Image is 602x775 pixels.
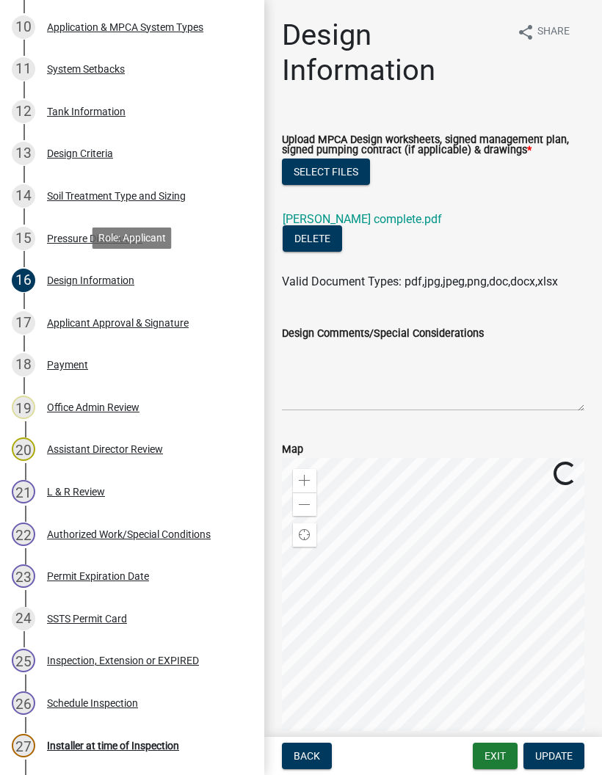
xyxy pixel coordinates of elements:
[294,750,320,762] span: Back
[93,228,172,249] div: Role: Applicant
[12,100,35,123] div: 12
[293,523,316,547] div: Find my location
[282,18,505,88] h1: Design Information
[47,741,179,751] div: Installer at time of Inspection
[282,743,332,769] button: Back
[47,191,186,201] div: Soil Treatment Type and Sizing
[47,233,142,244] div: Pressure Distribution
[47,655,199,666] div: Inspection, Extension or EXPIRED
[12,311,35,335] div: 17
[12,396,35,419] div: 19
[47,64,125,74] div: System Setbacks
[47,487,105,497] div: L & R Review
[47,444,163,454] div: Assistant Director Review
[517,23,534,41] i: share
[282,445,303,455] label: Map
[473,743,518,769] button: Exit
[505,18,581,46] button: shareShare
[47,148,113,159] div: Design Criteria
[282,329,484,339] label: Design Comments/Special Considerations
[12,734,35,757] div: 27
[12,480,35,503] div: 21
[47,571,149,581] div: Permit Expiration Date
[283,225,342,252] button: Delete
[12,353,35,376] div: 18
[12,227,35,250] div: 15
[12,142,35,165] div: 13
[47,698,138,708] div: Schedule Inspection
[12,437,35,461] div: 20
[47,360,88,370] div: Payment
[12,523,35,546] div: 22
[535,750,573,762] span: Update
[47,614,127,624] div: SSTS Permit Card
[47,402,139,412] div: Office Admin Review
[47,529,211,539] div: Authorized Work/Special Conditions
[523,743,584,769] button: Update
[293,469,316,492] div: Zoom in
[282,159,370,185] button: Select files
[12,564,35,588] div: 23
[12,649,35,672] div: 25
[283,233,342,247] wm-modal-confirm: Delete Document
[47,275,134,285] div: Design Information
[47,318,189,328] div: Applicant Approval & Signature
[12,15,35,39] div: 10
[12,269,35,292] div: 16
[282,135,584,156] label: Upload MPCA Design worksheets, signed management plan, signed pumping contract (if applicable) & ...
[283,212,442,226] a: [PERSON_NAME] complete.pdf
[47,106,126,117] div: Tank Information
[12,607,35,630] div: 24
[12,184,35,208] div: 14
[537,23,570,41] span: Share
[12,57,35,81] div: 11
[282,274,558,288] span: Valid Document Types: pdf,jpg,jpeg,png,doc,docx,xlsx
[293,492,316,516] div: Zoom out
[47,22,203,32] div: Application & MPCA System Types
[12,691,35,715] div: 26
